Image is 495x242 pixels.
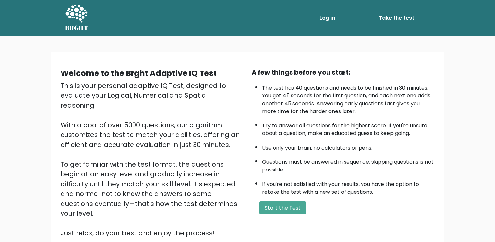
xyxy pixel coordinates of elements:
a: Take the test [363,11,430,25]
li: If you're not satisfied with your results, you have the option to retake the test with a new set ... [262,177,435,196]
button: Start the Test [259,201,306,214]
li: Try to answer all questions for the highest score. If you're unsure about a question, make an edu... [262,118,435,137]
div: A few things before you start: [252,68,435,77]
a: Log in [317,11,338,25]
b: Welcome to the Brght Adaptive IQ Test [61,68,217,79]
div: This is your personal adaptive IQ Test, designed to evaluate your Logical, Numerical and Spatial ... [61,81,244,238]
li: The test has 40 questions and needs to be finished in 30 minutes. You get 45 seconds for the firs... [262,81,435,115]
h5: BRGHT [65,24,89,32]
li: Use only your brain, no calculators or pens. [262,141,435,152]
a: BRGHT [65,3,89,33]
li: Questions must be answered in sequence; skipping questions is not possible. [262,155,435,174]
